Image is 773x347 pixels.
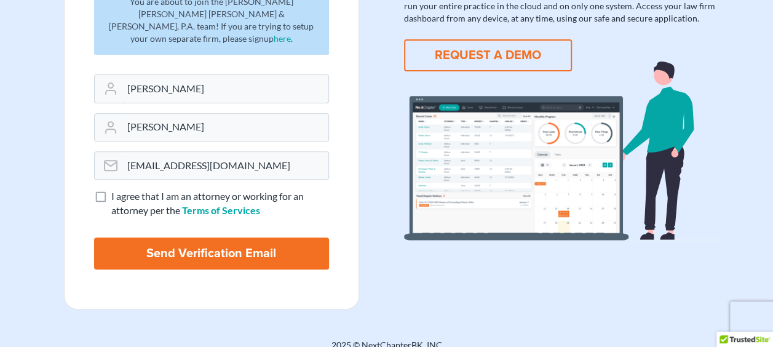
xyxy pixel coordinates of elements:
a: here [274,33,291,44]
input: Last Name [122,114,328,141]
button: REQUEST A DEMO [404,39,572,71]
input: Email Address [122,152,328,179]
input: First Name [122,75,328,102]
input: Send Verification Email [94,237,329,269]
a: Terms of Services [182,204,260,216]
img: dashboard-867a026336fddd4d87f0941869007d5e2a59e2bc3a7d80a2916e9f42c0117099.svg [404,62,720,241]
span: I agree that I am an attorney or working for an attorney per the [111,190,304,216]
